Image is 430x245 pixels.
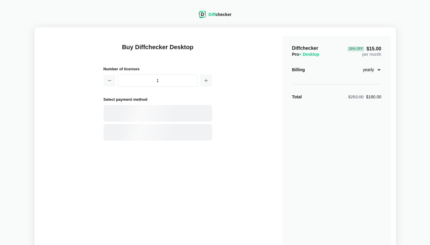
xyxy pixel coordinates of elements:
strong: Total [292,94,302,99]
img: Diffchecker logo [199,11,206,18]
div: per month [348,45,381,57]
h1: Buy Diffchecker Desktop [104,43,212,59]
span: Diff [209,12,215,17]
input: 1 [118,75,198,87]
h2: Select payment method [104,96,212,103]
div: $180.00 [348,94,381,100]
div: Billing [292,67,305,73]
a: Diffchecker logoDiffchecker [199,14,231,19]
span: $15.00 [348,46,381,51]
h2: Number of licenses [104,66,212,72]
span: Pro [292,52,320,57]
div: checker [209,11,231,17]
span: Diffchecker [292,46,318,51]
div: 29 % Off [348,46,364,51]
span: $252.00 [348,94,364,99]
span: + Desktop [299,52,319,57]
